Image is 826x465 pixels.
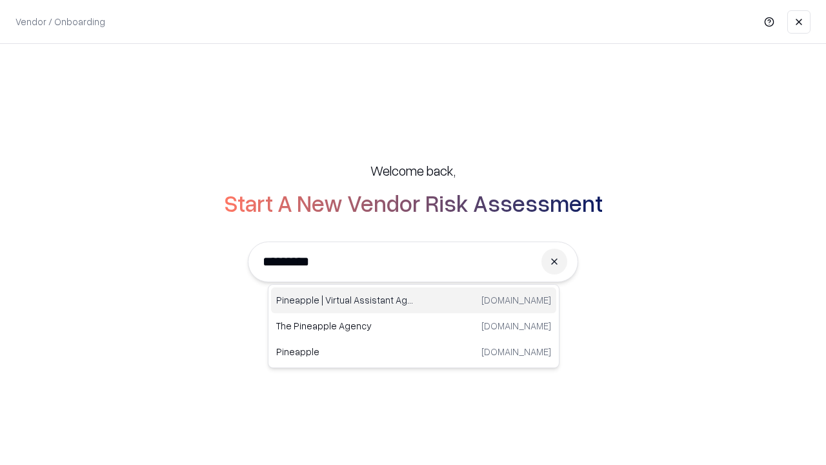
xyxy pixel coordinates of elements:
[268,284,559,368] div: Suggestions
[481,319,551,333] p: [DOMAIN_NAME]
[276,319,414,333] p: The Pineapple Agency
[481,345,551,358] p: [DOMAIN_NAME]
[370,161,456,180] h5: Welcome back,
[276,345,414,358] p: Pineapple
[224,190,603,216] h2: Start A New Vendor Risk Assessment
[481,293,551,307] p: [DOMAIN_NAME]
[15,15,105,28] p: Vendor / Onboarding
[276,293,414,307] p: Pineapple | Virtual Assistant Agency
